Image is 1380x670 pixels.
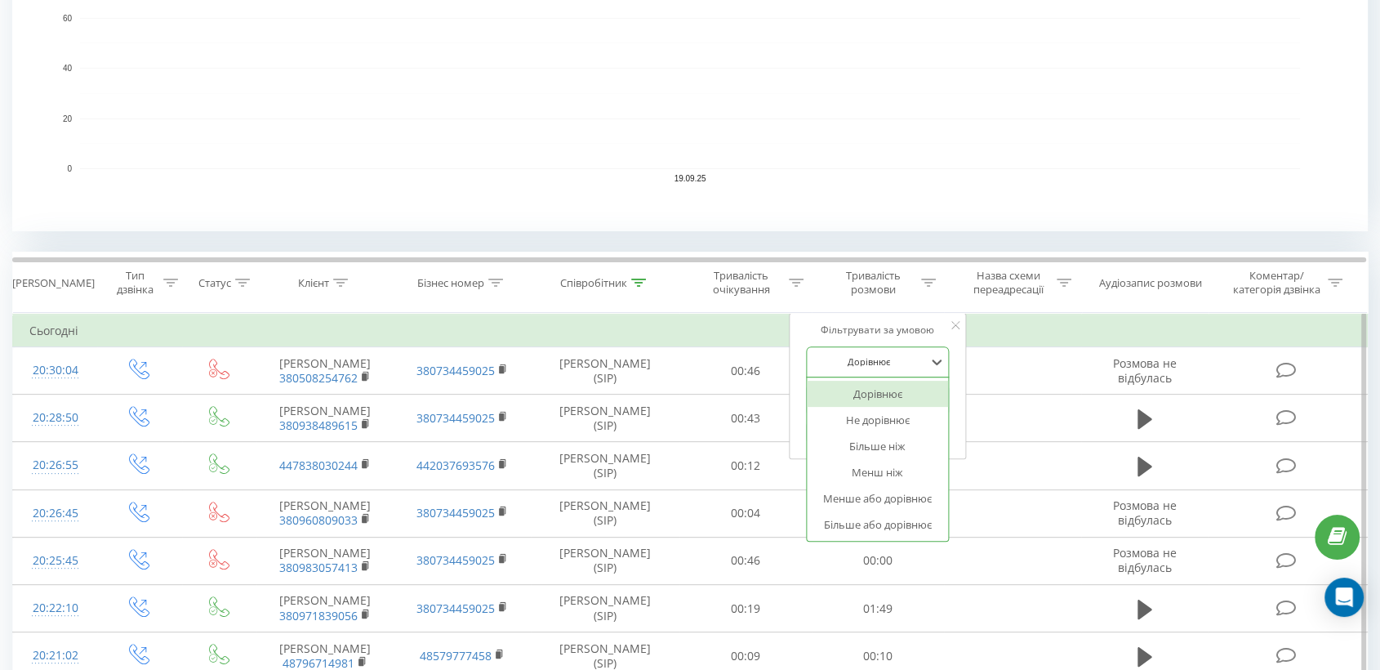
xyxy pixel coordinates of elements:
[806,322,950,338] div: Фільтрувати за умовою
[812,537,944,584] td: 00:00
[29,449,81,481] div: 20:26:55
[279,418,358,433] a: 380938489615
[679,537,812,584] td: 00:46
[279,370,358,386] a: 380508254762
[416,458,495,473] a: 442037693576
[279,608,358,623] a: 380971839056
[531,442,679,489] td: [PERSON_NAME] (SIP)
[29,592,81,624] div: 20:22:10
[812,585,944,632] td: 01:49
[256,489,394,537] td: [PERSON_NAME]
[256,537,394,584] td: [PERSON_NAME]
[560,276,627,290] div: Співробітник
[1099,276,1202,290] div: Аудіозапис розмови
[198,276,231,290] div: Статус
[1113,498,1177,528] span: Розмова не відбулась
[807,433,949,459] div: Більше ніж
[63,64,73,73] text: 40
[29,498,81,529] div: 20:26:45
[256,347,394,395] td: [PERSON_NAME]
[256,585,394,632] td: [PERSON_NAME]
[531,489,679,537] td: [PERSON_NAME] (SIP)
[279,512,358,528] a: 380960809033
[416,505,495,520] a: 380734459025
[830,269,917,297] div: Тривалість розмови
[531,395,679,442] td: [PERSON_NAME] (SIP)
[416,552,495,568] a: 380734459025
[531,585,679,632] td: [PERSON_NAME] (SIP)
[807,381,949,407] div: Дорівнює
[417,276,484,290] div: Бізнес номер
[1324,578,1364,617] div: Open Intercom Messenger
[63,14,73,23] text: 60
[416,601,495,616] a: 380734459025
[1228,269,1324,297] div: Коментар/категорія дзвінка
[679,395,812,442] td: 00:43
[420,648,492,663] a: 48579777458
[679,347,812,395] td: 00:46
[674,174,706,183] text: 19.09.25
[679,585,812,632] td: 00:19
[256,395,394,442] td: [PERSON_NAME]
[13,315,1368,347] td: Сьогодні
[807,511,949,538] div: Більше або дорівнює
[416,410,495,426] a: 380734459025
[29,402,81,434] div: 20:28:50
[679,442,812,489] td: 00:12
[697,269,785,297] div: Тривалість очікування
[531,537,679,584] td: [PERSON_NAME] (SIP)
[416,363,495,378] a: 380734459025
[1113,545,1177,575] span: Розмова не відбулась
[279,458,358,473] a: 447838030244
[807,459,949,485] div: Менш ніж
[12,276,95,290] div: [PERSON_NAME]
[679,489,812,537] td: 00:04
[29,545,81,577] div: 20:25:45
[67,164,72,173] text: 0
[298,276,329,290] div: Клієнт
[29,355,81,386] div: 20:30:04
[807,485,949,511] div: Менше або дорівнює
[1113,355,1177,386] span: Розмова не відбулась
[63,114,73,123] text: 20
[965,269,1053,297] div: Назва схеми переадресації
[531,347,679,395] td: [PERSON_NAME] (SIP)
[279,560,358,575] a: 380983057413
[112,269,159,297] div: Тип дзвінка
[807,407,949,433] div: Не дорівнює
